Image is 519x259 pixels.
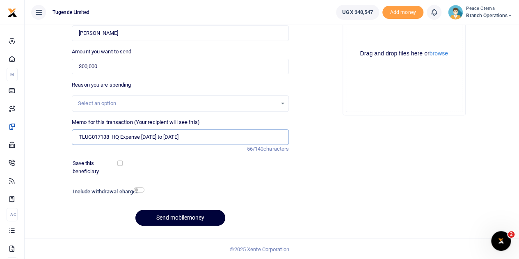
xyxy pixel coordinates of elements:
li: Wallet ballance [333,5,382,20]
span: Tugende Limited [49,9,93,16]
li: M [7,68,18,81]
span: Branch Operations [466,12,512,19]
div: Drag and drop files here or [346,50,462,57]
small: Peace Otema [466,5,512,12]
input: Enter extra information [72,129,289,145]
iframe: Intercom live chat [491,231,511,251]
a: UGX 340,547 [336,5,379,20]
a: logo-small logo-large logo-large [7,9,17,15]
a: Add money [382,9,423,15]
span: UGX 340,547 [342,8,373,16]
img: logo-small [7,8,17,18]
span: 56/140 [247,146,263,152]
button: browse [430,50,448,56]
label: Memo for this transaction (Your recipient will see this) [72,118,200,126]
input: UGX [72,59,289,74]
li: Toup your wallet [382,6,423,19]
input: Loading name... [72,25,289,41]
img: profile-user [448,5,463,20]
label: Amount you want to send [72,48,131,56]
li: Ac [7,208,18,221]
label: Save this beneficiary [73,159,119,175]
span: Add money [382,6,423,19]
a: profile-user Peace Otema Branch Operations [448,5,512,20]
button: Send mobilemoney [135,210,225,226]
label: Reason you are spending [72,81,131,89]
span: characters [263,146,289,152]
span: 2 [508,231,514,238]
h6: Include withdrawal charges [73,188,141,195]
div: Select an option [78,99,277,108]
